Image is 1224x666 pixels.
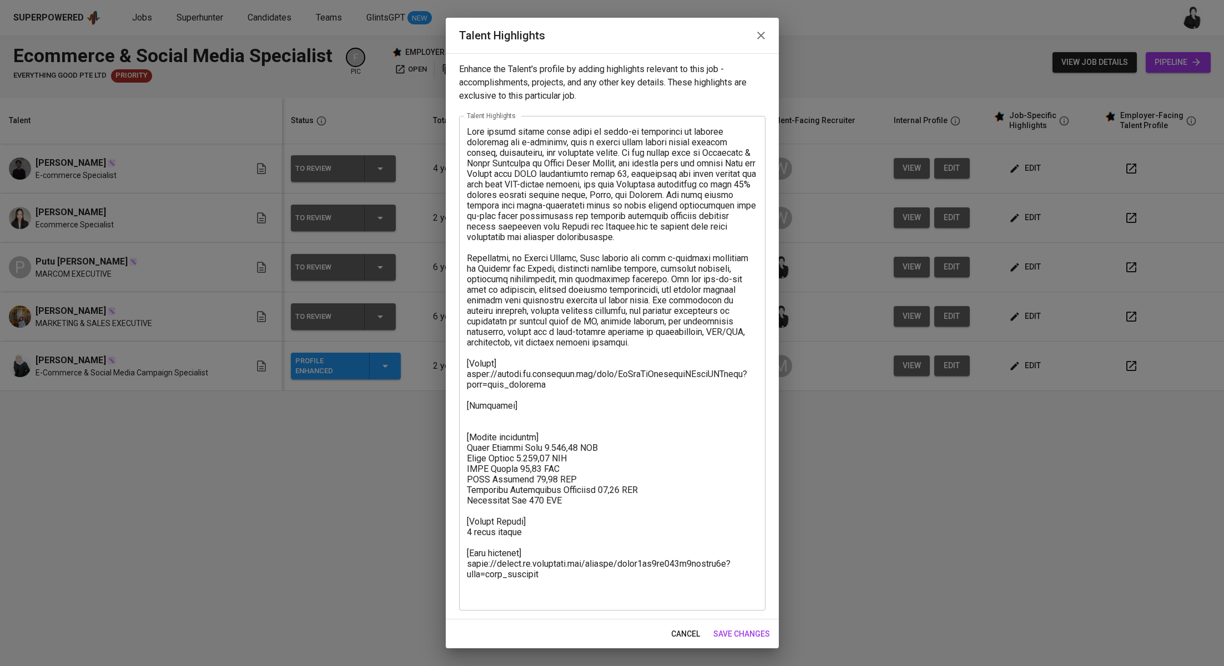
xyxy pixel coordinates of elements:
h2: Talent Highlights [459,27,765,44]
p: Enhance the Talent's profile by adding highlights relevant to this job - accomplishments, project... [459,63,765,103]
span: save changes [713,627,770,641]
textarea: Lore ipsumd sitame conse adipi el seddo-ei temporinci ut laboree doloremag ali e-adminimv, quis n... [467,126,758,601]
button: cancel [667,624,704,644]
button: save changes [709,624,774,644]
span: cancel [671,627,700,641]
